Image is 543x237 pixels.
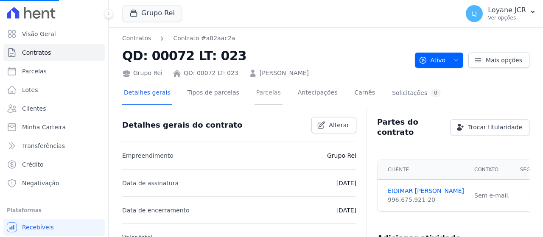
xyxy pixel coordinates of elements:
td: Sem e-mail. [469,180,515,212]
a: Visão Geral [3,25,105,42]
span: Crédito [22,160,44,169]
div: 0 [431,89,441,97]
span: Clientes [22,104,46,113]
button: Grupo Rei [122,5,182,21]
a: Minha Carteira [3,119,105,136]
a: Transferências [3,137,105,154]
a: Lotes [3,81,105,98]
p: [DATE] [336,178,356,188]
span: Ativo [419,53,446,68]
h3: Partes do contrato [377,117,444,137]
span: Transferências [22,142,65,150]
a: Recebíveis [3,219,105,236]
a: Contratos [122,34,151,43]
p: [DATE] [336,205,356,215]
a: Parcelas [255,82,283,105]
nav: Breadcrumb [122,34,235,43]
a: Antecipações [296,82,339,105]
p: Empreendimento [122,151,174,161]
a: EIDIMAR [PERSON_NAME] [388,187,464,195]
a: Detalhes gerais [122,82,172,105]
span: Parcelas [22,67,47,75]
a: QD: 00072 LT: 023 [184,69,238,78]
a: Negativação [3,175,105,192]
a: Contratos [3,44,105,61]
p: Loyane JCR [488,6,526,14]
span: Minha Carteira [22,123,66,131]
p: Ver opções [488,14,526,21]
h3: Detalhes gerais do contrato [122,120,242,130]
a: Trocar titularidade [451,119,529,135]
div: Grupo Rei [122,69,162,78]
span: Lotes [22,86,38,94]
div: 996.675.921-20 [388,195,464,204]
span: Recebíveis [22,223,54,231]
a: [PERSON_NAME] [260,69,309,78]
a: Solicitações0 [390,82,442,105]
nav: Breadcrumb [122,34,408,43]
span: LJ [472,11,477,17]
span: Negativação [22,179,59,187]
a: Clientes [3,100,105,117]
a: Carnês [353,82,377,105]
p: Data de assinatura [122,178,179,188]
th: Contato [469,160,515,180]
th: Cliente [378,160,469,180]
button: LJ Loyane JCR Ver opções [459,2,543,25]
span: Contratos [22,48,51,57]
span: Alterar [329,121,349,129]
a: Tipos de parcelas [186,82,241,105]
button: Ativo [415,53,464,68]
div: Solicitações [392,89,441,97]
h2: QD: 00072 LT: 023 [122,46,408,65]
p: Grupo Rei [327,151,356,161]
a: Contrato #a82aac2a [173,34,235,43]
span: Visão Geral [22,30,56,38]
a: Crédito [3,156,105,173]
div: Plataformas [7,205,101,215]
span: Mais opções [486,56,522,64]
a: Parcelas [3,63,105,80]
p: Data de encerramento [122,205,190,215]
a: Mais opções [468,53,529,68]
span: Trocar titularidade [468,123,522,131]
a: Alterar [311,117,356,133]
